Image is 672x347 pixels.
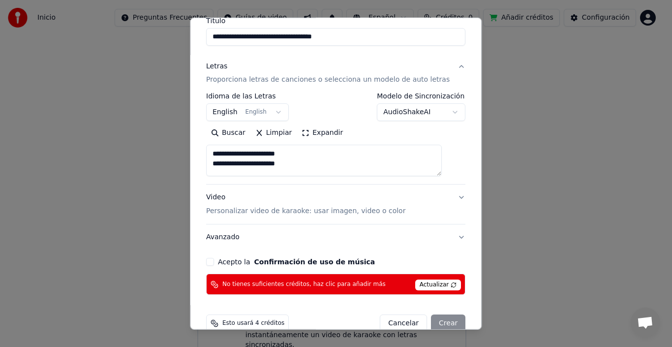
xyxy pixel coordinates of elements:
p: Proporciona letras de canciones o selecciona un modelo de auto letras [206,75,450,85]
button: Avanzado [206,224,465,250]
label: Modelo de Sincronización [377,93,466,99]
label: Acepto la [218,258,375,265]
div: Video [206,192,405,216]
span: Actualizar [415,280,461,290]
label: Idioma de las Letras [206,93,289,99]
p: Personalizar video de karaoke: usar imagen, video o color [206,206,405,216]
span: Esto usará 4 créditos [222,319,284,327]
button: Buscar [206,125,250,141]
button: Acepto la [254,258,375,265]
button: Limpiar [250,125,297,141]
button: Cancelar [380,315,428,332]
button: VideoPersonalizar video de karaoke: usar imagen, video o color [206,185,465,224]
div: Letras [206,61,227,71]
div: LetrasProporciona letras de canciones o selecciona un modelo de auto letras [206,93,465,184]
span: No tienes suficientes créditos, haz clic para añadir más [222,281,386,288]
button: LetrasProporciona letras de canciones o selecciona un modelo de auto letras [206,53,465,93]
button: Expandir [297,125,348,141]
label: Título [206,17,465,24]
